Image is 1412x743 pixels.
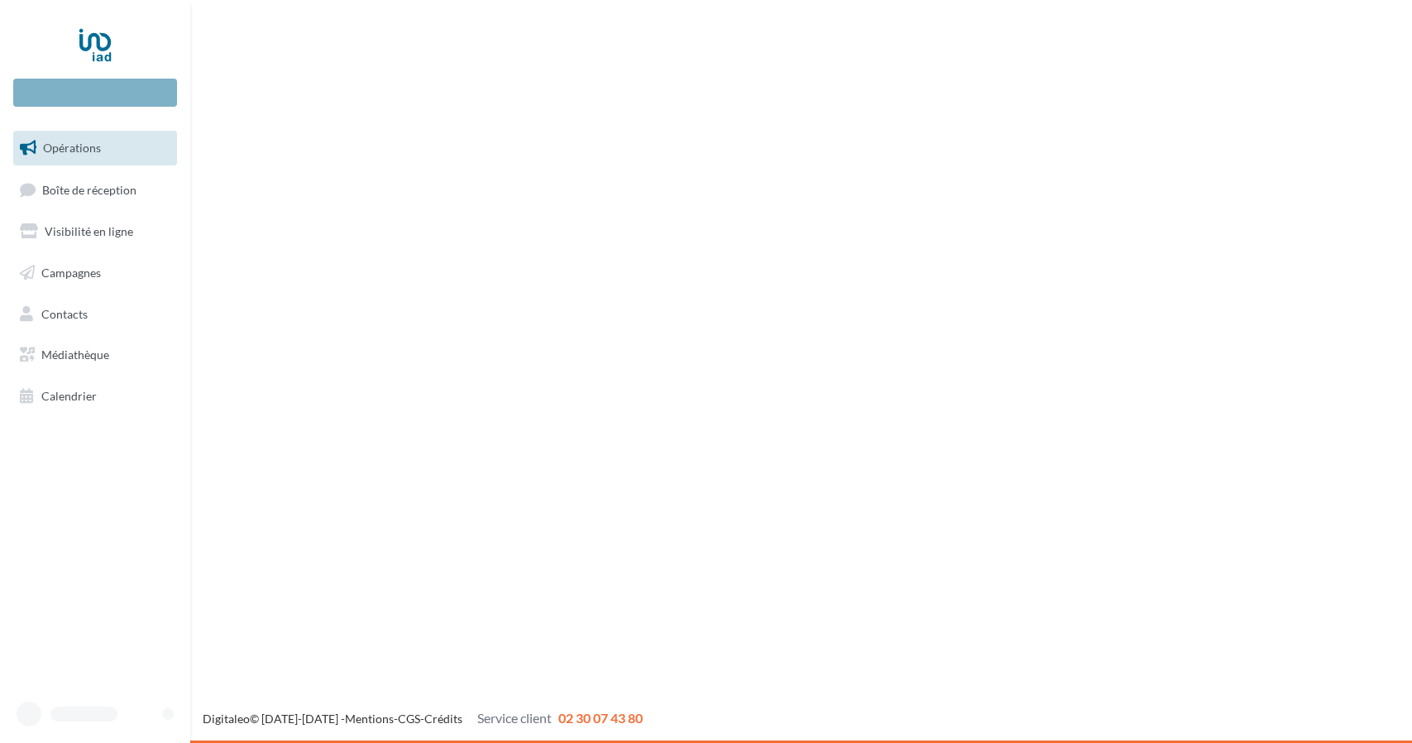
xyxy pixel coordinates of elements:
a: Opérations [10,131,180,165]
span: Calendrier [41,389,97,403]
a: Campagnes [10,256,180,290]
a: Médiathèque [10,338,180,372]
div: Nouvelle campagne [13,79,177,107]
span: Boîte de réception [42,182,136,196]
span: Campagnes [41,266,101,280]
span: © [DATE]-[DATE] - - - [203,712,643,726]
span: Médiathèque [41,348,109,362]
span: 02 30 07 43 80 [558,710,643,726]
a: CGS [398,712,420,726]
a: Boîte de réception [10,172,180,208]
a: Crédits [424,712,462,726]
span: Contacts [41,306,88,320]
a: Digitaleo [203,712,250,726]
span: Service client [477,710,552,726]
a: Visibilité en ligne [10,214,180,249]
a: Contacts [10,297,180,332]
span: Visibilité en ligne [45,224,133,238]
span: Opérations [43,141,101,155]
a: Mentions [345,712,394,726]
a: Calendrier [10,379,180,414]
